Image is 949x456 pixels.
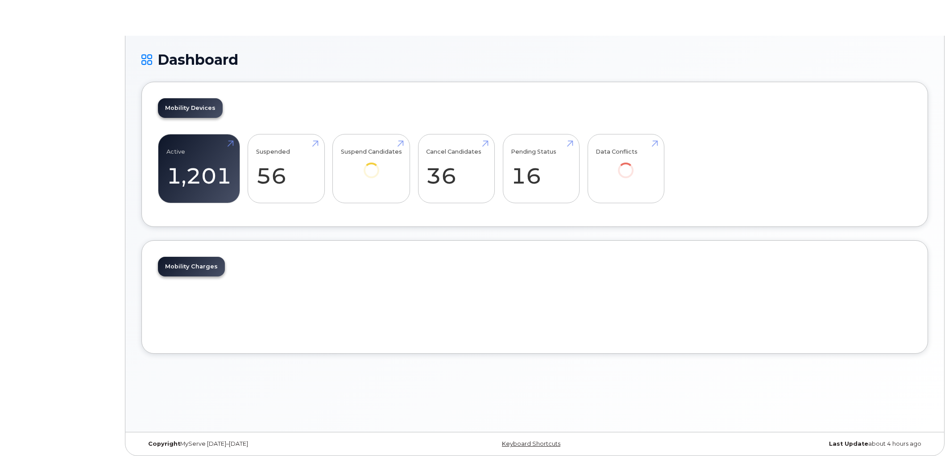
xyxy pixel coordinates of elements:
[502,440,560,447] a: Keyboard Shortcuts
[256,139,316,198] a: Suspended 56
[141,440,404,448] div: MyServe [DATE]–[DATE]
[426,139,486,198] a: Cancel Candidates 36
[666,440,928,448] div: about 4 hours ago
[148,440,180,447] strong: Copyright
[166,139,232,198] a: Active 1,201
[511,139,571,198] a: Pending Status 16
[596,139,656,191] a: Data Conflicts
[141,52,928,67] h1: Dashboard
[829,440,868,447] strong: Last Update
[341,139,402,191] a: Suspend Candidates
[158,98,223,118] a: Mobility Devices
[158,257,225,276] a: Mobility Charges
